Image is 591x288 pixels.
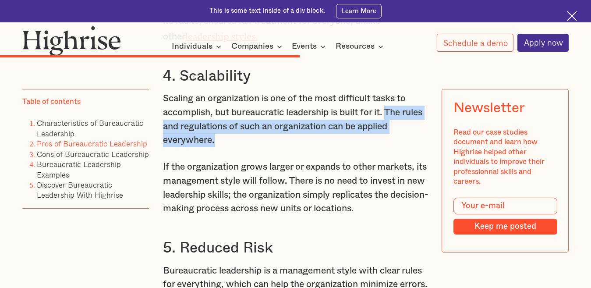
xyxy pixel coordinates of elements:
form: Modal Form [453,197,557,234]
input: Your e-mail [453,197,557,214]
div: Companies [231,41,285,52]
a: Characteristics of Bureaucratic Leadership [37,117,143,139]
a: Schedule a demo [437,34,514,52]
a: Bureaucratic Leadership Examples [37,158,121,180]
a: Cons of Bureaucratic Leadership [37,148,149,160]
div: Resources [336,41,375,52]
input: Keep me posted [453,219,557,234]
a: Apply now [517,34,569,52]
h3: 5. Reduced Risk [163,239,428,257]
div: Companies [231,41,273,52]
a: Discover Bureaucratic Leadership With Highrise [37,179,123,201]
a: Pros of Bureaucratic Leadership [37,138,147,149]
img: Highrise logo [22,26,121,56]
p: Scaling an organization is one of the most difficult tasks to accomplish, but bureaucratic leader... [163,92,428,147]
div: Events [292,41,317,52]
img: Cross icon [567,11,577,21]
div: This is some text inside of a div block. [209,7,325,15]
div: Table of contents [22,96,81,106]
div: Newsletter [453,100,525,117]
h3: 4. Scalability [163,67,428,85]
div: Events [292,41,328,52]
div: Resources [336,41,386,52]
div: Individuals [172,41,212,52]
a: Learn More [336,4,382,18]
div: Individuals [172,41,224,52]
p: If the organization grows larger or expands to other markets, its management style will follow. T... [163,160,428,215]
div: Read our case studies document and learn how Highrise helped other individuals to improve their p... [453,128,557,187]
